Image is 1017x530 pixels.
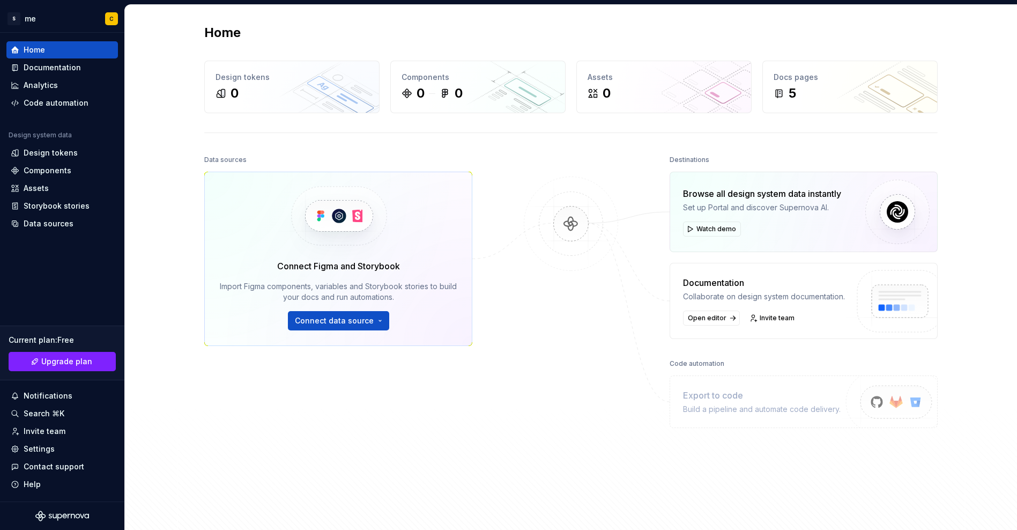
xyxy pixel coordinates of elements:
[696,225,736,233] span: Watch demo
[8,12,20,25] div: S
[231,85,239,102] div: 0
[683,222,741,237] button: Watch demo
[6,423,118,440] a: Invite team
[760,314,795,322] span: Invite team
[9,352,116,371] a: Upgrade plan
[2,7,122,30] button: SmeC
[683,187,841,200] div: Browse all design system data instantly
[204,61,380,113] a: Design tokens0
[288,311,389,330] button: Connect data source
[683,276,845,289] div: Documentation
[24,391,72,401] div: Notifications
[6,458,118,475] button: Contact support
[789,85,796,102] div: 5
[24,165,71,176] div: Components
[6,197,118,215] a: Storybook stories
[402,72,554,83] div: Components
[24,461,84,472] div: Contact support
[683,389,841,402] div: Export to code
[24,426,65,437] div: Invite team
[6,180,118,197] a: Assets
[774,72,926,83] div: Docs pages
[24,80,58,91] div: Analytics
[670,356,724,371] div: Code automation
[295,315,374,326] span: Connect data source
[6,405,118,422] button: Search ⌘K
[455,85,463,102] div: 0
[670,152,709,167] div: Destinations
[24,408,64,419] div: Search ⌘K
[688,314,726,322] span: Open editor
[24,183,49,194] div: Assets
[24,148,78,158] div: Design tokens
[24,98,88,108] div: Code automation
[6,215,118,232] a: Data sources
[24,201,90,211] div: Storybook stories
[204,152,247,167] div: Data sources
[35,511,89,521] svg: Supernova Logo
[588,72,740,83] div: Assets
[746,311,799,326] a: Invite team
[277,260,400,273] div: Connect Figma and Storybook
[41,356,92,367] span: Upgrade plan
[683,202,841,213] div: Set up Portal and discover Supernova AI.
[24,479,41,490] div: Help
[417,85,425,102] div: 0
[6,41,118,58] a: Home
[6,77,118,94] a: Analytics
[6,94,118,112] a: Code automation
[683,404,841,415] div: Build a pipeline and automate code delivery.
[24,218,73,229] div: Data sources
[9,335,116,345] div: Current plan : Free
[9,131,72,139] div: Design system data
[762,61,938,113] a: Docs pages5
[24,45,45,55] div: Home
[6,59,118,76] a: Documentation
[603,85,611,102] div: 0
[25,13,36,24] div: me
[204,24,241,41] h2: Home
[6,144,118,161] a: Design tokens
[6,440,118,458] a: Settings
[683,311,740,326] a: Open editor
[24,62,81,73] div: Documentation
[216,72,368,83] div: Design tokens
[576,61,752,113] a: Assets0
[6,162,118,179] a: Components
[6,387,118,404] button: Notifications
[109,14,114,23] div: C
[683,291,845,302] div: Collaborate on design system documentation.
[220,281,457,303] div: Import Figma components, variables and Storybook stories to build your docs and run automations.
[6,476,118,493] button: Help
[390,61,566,113] a: Components00
[24,444,55,454] div: Settings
